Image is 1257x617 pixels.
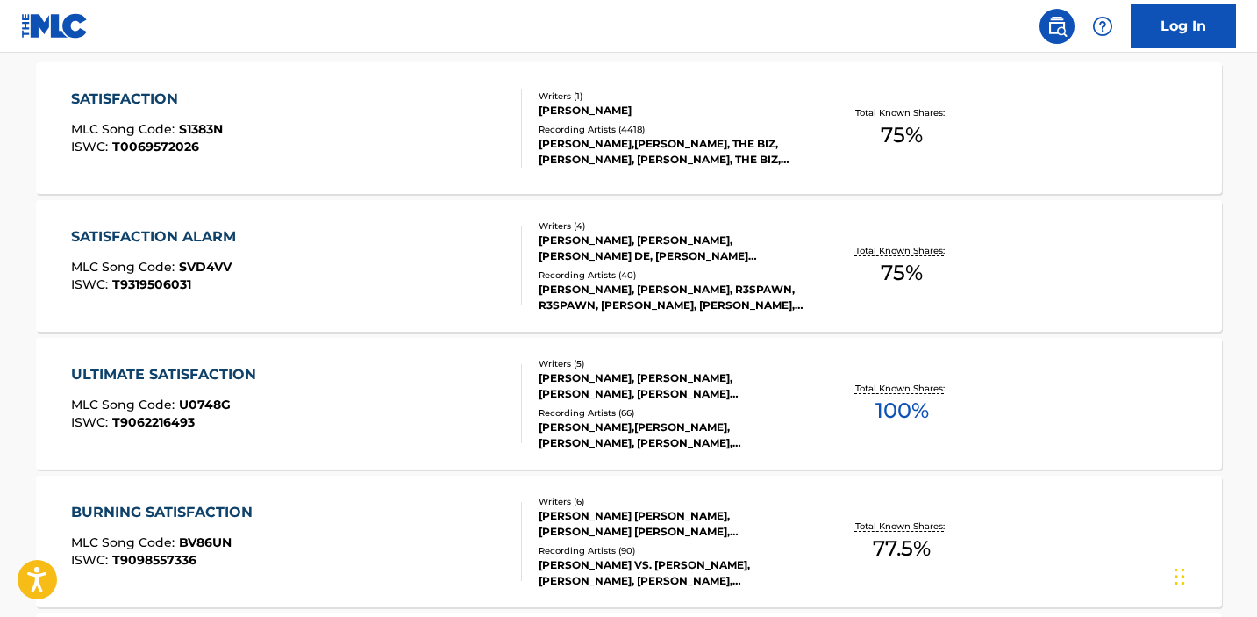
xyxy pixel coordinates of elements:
[875,395,929,427] span: 100 %
[873,533,931,564] span: 77.5 %
[539,282,803,313] div: [PERSON_NAME], [PERSON_NAME], R3SPAWN, R3SPAWN, [PERSON_NAME], [PERSON_NAME], [PERSON_NAME],R3SPA...
[881,119,923,151] span: 75 %
[539,103,803,118] div: [PERSON_NAME]
[71,364,265,385] div: ULTIMATE SATISFACTION
[71,502,261,523] div: BURNING SATISFACTION
[855,244,949,257] p: Total Known Shares:
[71,259,179,275] span: MLC Song Code :
[539,357,803,370] div: Writers ( 5 )
[1085,9,1120,44] div: Help
[539,90,803,103] div: Writers ( 1 )
[71,139,112,154] span: ISWC :
[881,257,923,289] span: 75 %
[179,534,232,550] span: BV86UN
[539,269,803,282] div: Recording Artists ( 40 )
[1175,550,1185,603] div: Drag
[539,508,803,540] div: [PERSON_NAME] [PERSON_NAME], [PERSON_NAME] [PERSON_NAME], [PERSON_NAME], [PERSON_NAME], [PERSON_N...
[36,476,1222,607] a: BURNING SATISFACTIONMLC Song Code:BV86UNISWC:T9098557336Writers (6)[PERSON_NAME] [PERSON_NAME], [...
[539,420,803,451] div: [PERSON_NAME],[PERSON_NAME], [PERSON_NAME], [PERSON_NAME], [PERSON_NAME], FIELD MOB, [PERSON_NAME...
[539,557,803,589] div: [PERSON_NAME] VS. [PERSON_NAME], [PERSON_NAME], [PERSON_NAME], [PERSON_NAME], [PERSON_NAME]
[71,534,179,550] span: MLC Song Code :
[539,406,803,420] div: Recording Artists ( 66 )
[71,397,179,413] span: MLC Song Code :
[1039,9,1075,44] a: Public Search
[1169,533,1257,617] iframe: Chat Widget
[36,200,1222,332] a: SATISFACTION ALARMMLC Song Code:SVD4VVISWC:T9319506031Writers (4)[PERSON_NAME], [PERSON_NAME], [P...
[855,382,949,395] p: Total Known Shares:
[539,123,803,136] div: Recording Artists ( 4418 )
[71,226,245,248] div: SATISFACTION ALARM
[539,136,803,168] div: [PERSON_NAME],[PERSON_NAME], THE BIZ, [PERSON_NAME], [PERSON_NAME], THE BIZ, [PERSON_NAME], [PERS...
[1092,16,1113,37] img: help
[21,13,89,39] img: MLC Logo
[112,414,195,430] span: T9062216493
[71,276,112,292] span: ISWC :
[1131,4,1236,48] a: Log In
[1046,16,1068,37] img: search
[855,520,949,533] p: Total Known Shares:
[539,495,803,508] div: Writers ( 6 )
[71,552,112,568] span: ISWC :
[71,89,223,110] div: SATISFACTION
[539,370,803,402] div: [PERSON_NAME], [PERSON_NAME], [PERSON_NAME], [PERSON_NAME] [PERSON_NAME]
[36,338,1222,470] a: ULTIMATE SATISFACTIONMLC Song Code:U0748GISWC:T9062216493Writers (5)[PERSON_NAME], [PERSON_NAME],...
[112,552,196,568] span: T9098557336
[112,139,199,154] span: T0069572026
[539,544,803,557] div: Recording Artists ( 90 )
[855,106,949,119] p: Total Known Shares:
[71,414,112,430] span: ISWC :
[36,62,1222,194] a: SATISFACTIONMLC Song Code:S1383NISWC:T0069572026Writers (1)[PERSON_NAME]Recording Artists (4418)[...
[179,259,232,275] span: SVD4VV
[112,276,191,292] span: T9319506031
[179,397,231,413] span: U0748G
[539,233,803,264] div: [PERSON_NAME], [PERSON_NAME], [PERSON_NAME] DE, [PERSON_NAME] [PERSON_NAME]
[71,121,179,137] span: MLC Song Code :
[179,121,223,137] span: S1383N
[539,219,803,233] div: Writers ( 4 )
